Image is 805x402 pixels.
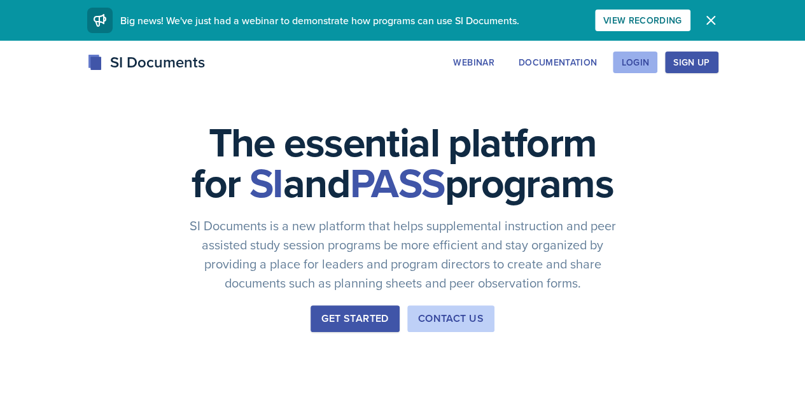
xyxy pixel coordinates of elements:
div: Sign Up [673,57,710,67]
span: Big news! We've just had a webinar to demonstrate how programs can use SI Documents. [120,13,519,27]
button: Login [613,52,657,73]
div: Get Started [321,311,388,326]
div: Webinar [453,57,494,67]
button: Get Started [311,305,399,332]
div: View Recording [603,15,682,25]
button: View Recording [595,10,690,31]
button: Sign Up [665,52,718,73]
div: Login [621,57,649,67]
div: Contact Us [418,311,484,326]
button: Contact Us [407,305,494,332]
div: SI Documents [87,51,205,74]
div: Documentation [519,57,598,67]
button: Documentation [510,52,606,73]
button: Webinar [445,52,502,73]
